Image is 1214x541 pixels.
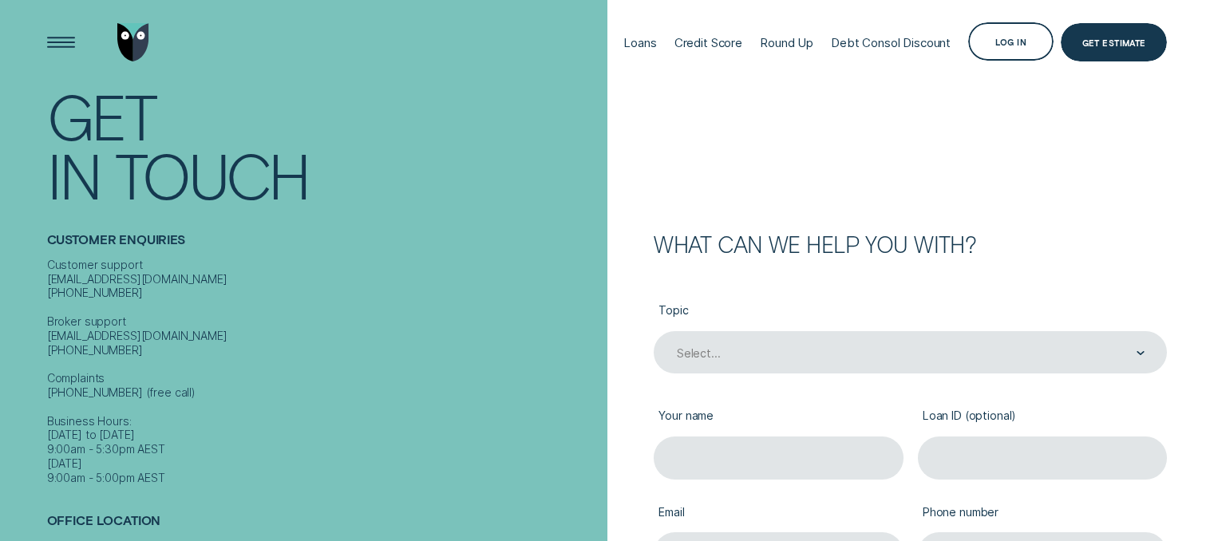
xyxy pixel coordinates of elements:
[47,85,156,144] div: Get
[654,234,1167,255] h2: What can we help you with?
[654,493,904,532] label: Email
[677,346,721,361] div: Select...
[117,23,149,61] img: Wisr
[47,513,600,539] h2: Office Location
[47,232,600,258] h2: Customer Enquiries
[42,23,80,61] button: Open Menu
[115,144,309,203] div: Touch
[47,144,101,203] div: In
[623,35,656,50] div: Loans
[674,35,742,50] div: Credit Score
[654,292,1167,331] label: Topic
[47,258,600,485] div: Customer support [EMAIL_ADDRESS][DOMAIN_NAME] [PHONE_NUMBER] Broker support [EMAIL_ADDRESS][DOMAI...
[47,85,600,204] h1: Get In Touch
[1061,23,1167,61] a: Get Estimate
[918,397,1168,436] label: Loan ID (optional)
[918,493,1168,532] label: Phone number
[760,35,813,50] div: Round Up
[831,35,951,50] div: Debt Consol Discount
[654,397,904,436] label: Your name
[968,22,1054,61] button: Log in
